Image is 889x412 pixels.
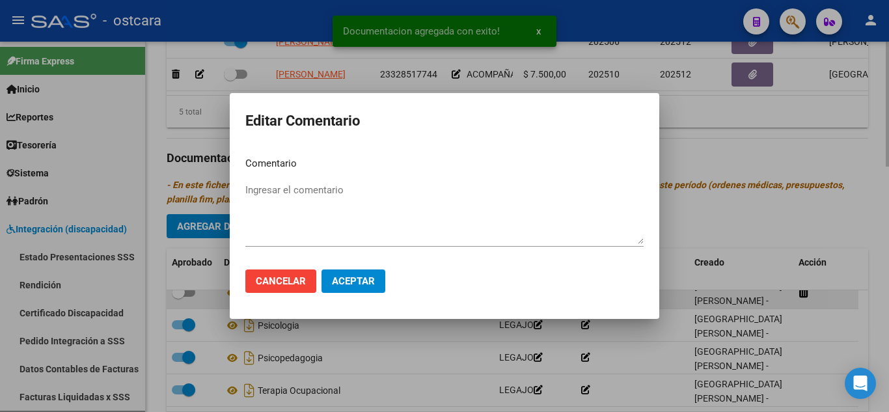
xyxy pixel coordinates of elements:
[245,156,644,171] p: Comentario
[245,109,644,133] h2: Editar Comentario
[845,368,876,399] div: Open Intercom Messenger
[245,269,316,293] button: Cancelar
[332,275,375,287] span: Aceptar
[321,269,385,293] button: Aceptar
[256,275,306,287] span: Cancelar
